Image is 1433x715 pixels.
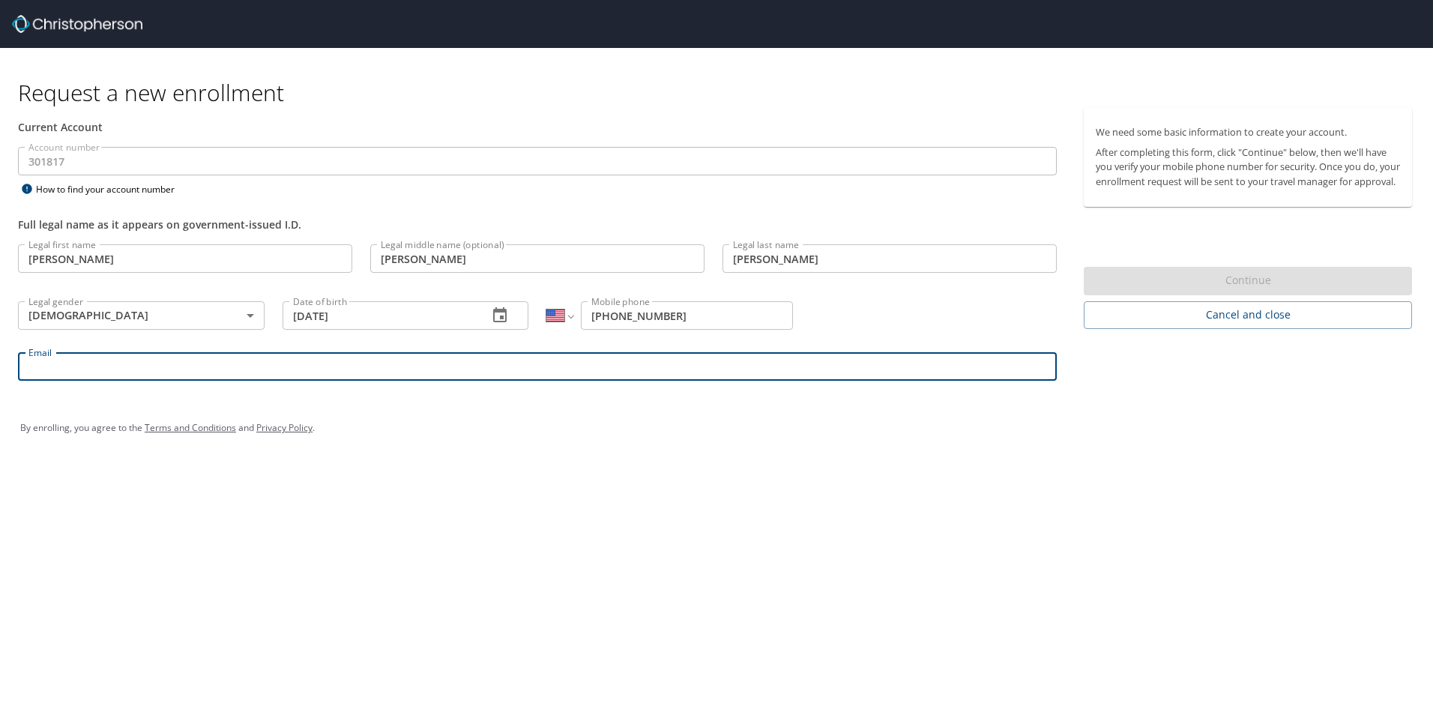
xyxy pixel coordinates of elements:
div: How to find your account number [18,180,205,199]
div: Full legal name as it appears on government-issued I.D. [18,217,1057,232]
div: By enrolling, you agree to the and . [20,409,1413,447]
span: Cancel and close [1096,306,1400,325]
a: Terms and Conditions [145,421,236,434]
div: Current Account [18,119,1057,135]
input: Enter phone number [581,301,793,330]
div: [DEMOGRAPHIC_DATA] [18,301,265,330]
img: cbt logo [12,15,142,33]
p: After completing this form, click "Continue" below, then we'll have you verify your mobile phone ... [1096,145,1400,189]
h1: Request a new enrollment [18,78,1424,107]
button: Cancel and close [1084,301,1412,329]
p: We need some basic information to create your account. [1096,125,1400,139]
a: Privacy Policy [256,421,313,434]
input: MM/DD/YYYY [283,301,477,330]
